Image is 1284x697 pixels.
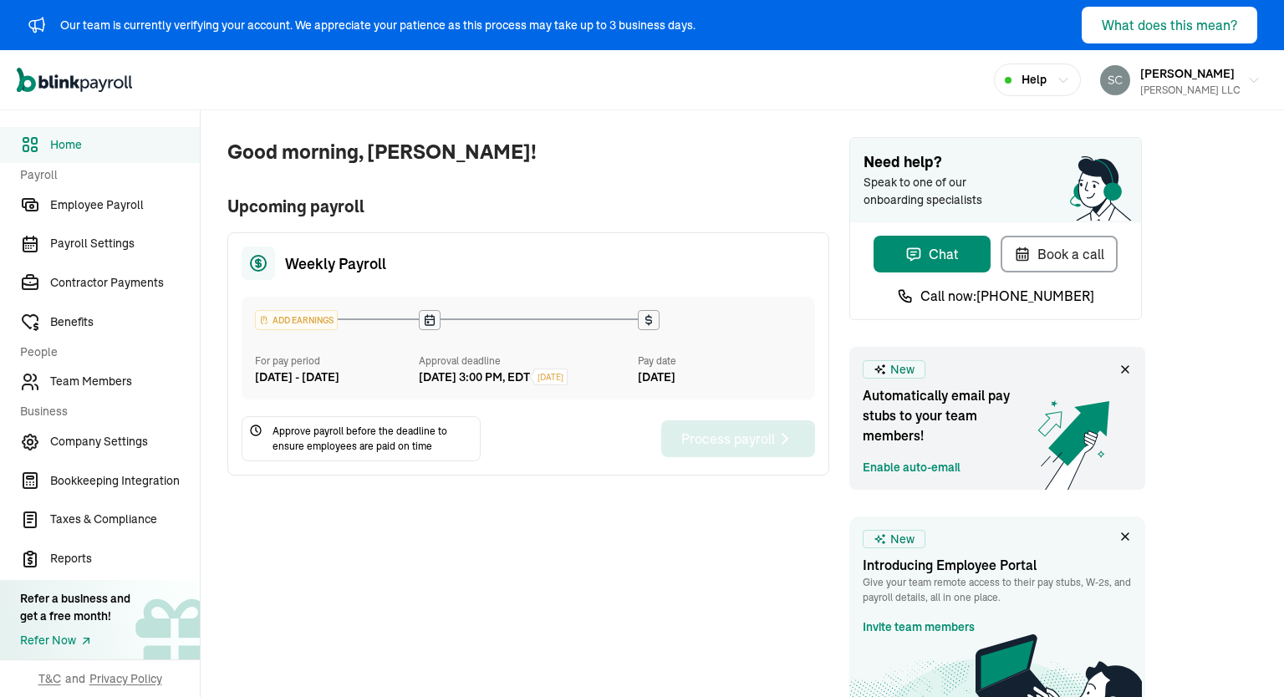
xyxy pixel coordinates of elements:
[38,670,61,687] span: T&C
[890,531,915,548] span: New
[661,420,815,457] button: Process payroll
[419,369,530,386] div: [DATE] 3:00 PM, EDT
[864,151,1128,174] span: Need help?
[50,235,200,252] span: Payroll Settings
[681,429,795,449] div: Process payroll
[20,166,190,184] span: Payroll
[1082,7,1257,43] button: What does this mean?
[50,472,200,490] span: Bookkeeping Integration
[20,403,190,420] span: Business
[1093,59,1267,101] button: [PERSON_NAME][PERSON_NAME] LLC
[1200,617,1284,697] iframe: Chat Widget
[1140,66,1235,81] span: [PERSON_NAME]
[227,137,829,167] span: Good morning, [PERSON_NAME]!
[538,371,563,384] span: [DATE]
[863,618,975,636] a: Invite team members
[50,313,200,331] span: Benefits
[89,670,162,687] span: Privacy Policy
[638,354,802,369] div: Pay date
[1102,15,1237,35] div: What does this mean?
[285,252,386,275] span: Weekly Payroll
[255,354,419,369] div: For pay period
[50,274,200,292] span: Contractor Payments
[20,590,130,625] div: Refer a business and get a free month!
[994,64,1081,96] button: Help
[273,424,473,454] span: Approve payroll before the deadline to ensure employees are paid on time
[50,373,200,390] span: Team Members
[20,632,130,649] a: Refer Now
[1140,83,1241,98] div: [PERSON_NAME] LLC
[1001,236,1118,272] button: Book a call
[50,196,200,214] span: Employee Payroll
[638,369,802,386] div: [DATE]
[256,311,337,329] div: ADD EARNINGS
[864,174,1006,209] span: Speak to one of our onboarding specialists
[50,550,200,567] span: Reports
[50,433,200,450] span: Company Settings
[227,194,829,219] span: Upcoming payroll
[863,459,960,476] a: Enable auto-email
[255,369,419,386] div: [DATE] - [DATE]
[863,575,1132,605] p: Give your team remote access to their pay stubs, W‑2s, and payroll details, all in one place.
[1014,244,1104,264] div: Book a call
[50,136,200,154] span: Home
[863,385,1030,445] span: Automatically email pay stubs to your team members!
[1022,71,1047,89] span: Help
[874,236,991,272] button: Chat
[17,56,132,104] nav: Global
[20,343,190,361] span: People
[920,286,1094,306] span: Call now: [PHONE_NUMBER]
[905,244,959,264] div: Chat
[890,361,915,379] span: New
[50,511,200,528] span: Taxes & Compliance
[60,17,695,34] div: Our team is currently verifying your account. We appreciate your patience as this process may tak...
[863,555,1132,575] h3: Introducing Employee Portal
[419,354,631,369] div: Approval deadline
